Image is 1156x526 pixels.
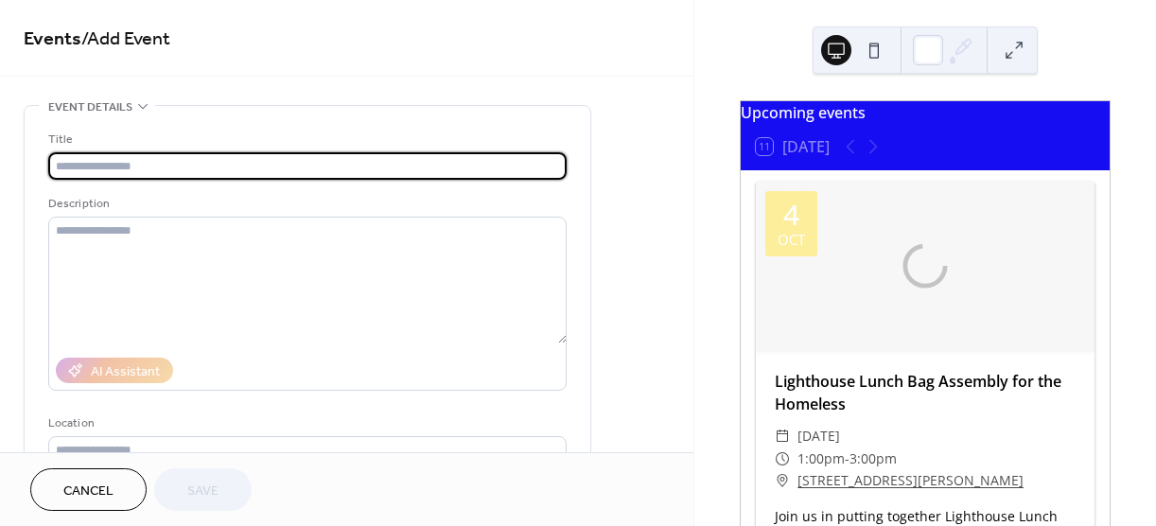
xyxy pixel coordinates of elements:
span: Event details [48,97,132,117]
div: Lighthouse Lunch Bag Assembly for the Homeless [756,370,1095,415]
span: 1:00pm [797,447,845,470]
span: - [845,447,849,470]
span: 3:00pm [849,447,897,470]
button: Cancel [30,468,147,511]
div: ​ [775,447,790,470]
span: Cancel [63,482,114,501]
div: Title [48,130,563,149]
span: [DATE] [797,425,840,447]
a: [STREET_ADDRESS][PERSON_NAME] [797,469,1024,492]
div: Description [48,194,563,214]
a: Events [24,21,81,58]
span: / Add Event [81,21,170,58]
div: 4 [783,201,799,229]
div: ​ [775,469,790,492]
div: Oct [778,233,805,247]
div: Upcoming events [741,101,1110,124]
div: Location [48,413,563,433]
div: ​ [775,425,790,447]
